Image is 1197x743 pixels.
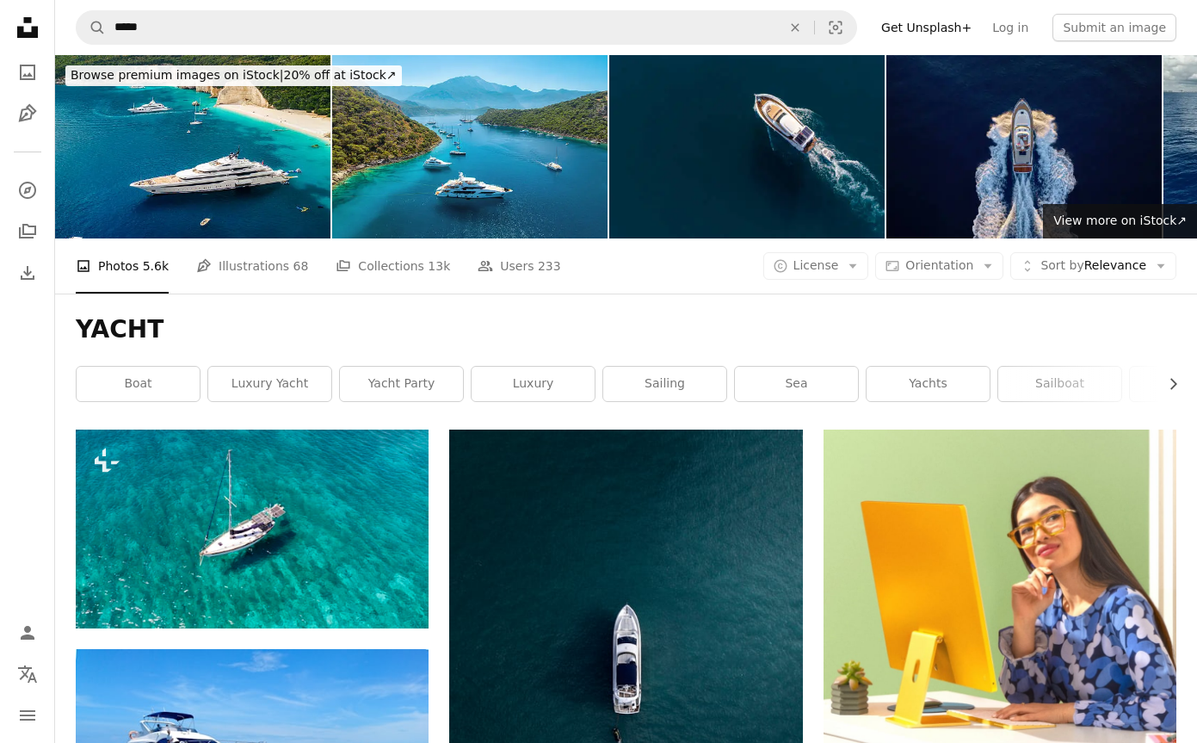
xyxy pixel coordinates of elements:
[10,55,45,90] a: Photos
[10,256,45,290] a: Download History
[875,252,1003,280] button: Orientation
[886,55,1162,238] img: Yacht cruising fast in sea
[1052,14,1176,41] button: Submit an image
[293,257,309,276] span: 68
[428,257,450,276] span: 13k
[76,10,857,45] form: Find visuals sitewide
[76,314,1176,345] h1: YACHT
[449,642,802,658] a: aerial photography of white yacht on calm waters
[982,14,1039,41] a: Log in
[871,14,982,41] a: Get Unsplash+
[55,55,412,96] a: Browse premium images on iStock|20% off at iStock↗
[538,257,561,276] span: 233
[10,616,45,650] a: Log in / Sign up
[1157,367,1176,401] button: scroll list to the right
[609,55,885,238] img: Aerial view of a sailing boat, Antalya Turkiye
[1010,252,1176,280] button: Sort byRelevance
[905,258,973,272] span: Orientation
[998,367,1121,401] a: sailboat
[776,11,814,44] button: Clear
[76,521,429,536] a: a sailboat floating in clear blue water
[336,238,450,294] a: Collections 13k
[76,430,429,628] img: a sailboat floating in clear blue water
[1040,258,1083,272] span: Sort by
[603,367,726,401] a: sailing
[763,252,869,280] button: License
[1053,214,1187,227] span: View more on iStock ↗
[77,11,106,44] button: Search Unsplash
[472,367,595,401] a: luxury
[478,238,560,294] a: Users 233
[10,698,45,733] button: Menu
[1043,204,1197,238] a: View more on iStock↗
[55,55,330,238] img: A beautiful bay of Fteri, beach, Kefalonia
[10,173,45,207] a: Explore
[867,367,990,401] a: yachts
[10,214,45,249] a: Collections
[332,55,608,238] img: Aerial view of yachts and boats on the sea at sunset in summer
[71,68,397,82] span: 20% off at iStock ↗
[77,367,200,401] a: boat
[10,96,45,131] a: Illustrations
[10,657,45,691] button: Language
[735,367,858,401] a: sea
[340,367,463,401] a: yacht party
[196,238,308,294] a: Illustrations 68
[793,258,839,272] span: License
[815,11,856,44] button: Visual search
[208,367,331,401] a: luxury yacht
[1040,257,1146,275] span: Relevance
[71,68,283,82] span: Browse premium images on iStock |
